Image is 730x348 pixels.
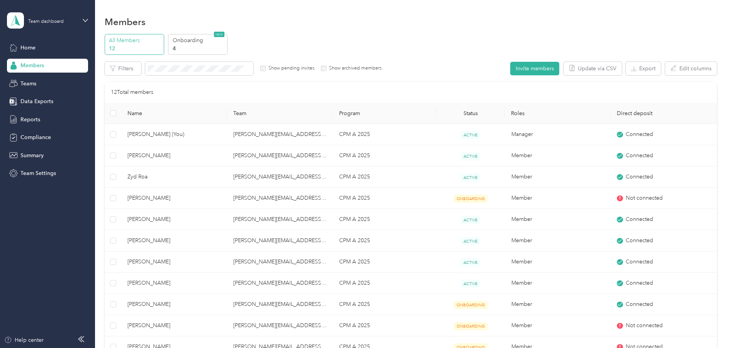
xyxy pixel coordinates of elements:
[505,145,611,166] td: Member
[227,230,333,251] td: brandon.hoekema@optioncare.com
[173,44,225,53] p: 4
[127,300,221,309] span: [PERSON_NAME]
[461,237,480,245] span: ACTIVE
[436,294,505,315] td: ONBOARDING
[127,279,221,287] span: [PERSON_NAME]
[505,166,611,188] td: Member
[127,321,221,330] span: [PERSON_NAME]
[333,166,436,188] td: CPM A 2025
[505,273,611,294] td: Member
[266,65,314,72] label: Show pending invites
[461,280,480,288] span: ACTIVE
[626,321,663,330] span: Not connected
[127,173,221,181] span: Zyd Roa
[505,124,611,145] td: Manager
[121,251,227,273] td: Kate Hanson
[461,152,480,160] span: ACTIVE
[105,62,141,75] button: Filters
[121,294,227,315] td: Jennifer Guthrie
[20,133,51,141] span: Compliance
[333,209,436,230] td: CPM A 2025
[214,32,224,37] span: NEW
[436,315,505,336] td: ONBOARDING
[626,215,653,224] span: Connected
[121,273,227,294] td: Amanda Sanchez
[333,188,436,209] td: CPM A 2025
[454,195,487,203] span: ONBOARDING
[505,103,611,124] th: Roles
[461,258,480,267] span: ACTIVE
[20,61,44,70] span: Members
[20,169,56,177] span: Team Settings
[127,215,221,224] span: [PERSON_NAME]
[326,65,382,72] label: Show archived members
[227,209,333,230] td: brandon.hoekema@optioncare.com
[626,194,663,202] span: Not connected
[109,36,161,44] p: All Members
[626,236,653,245] span: Connected
[505,294,611,315] td: Member
[227,273,333,294] td: brandon.hoekema@optioncare.com
[505,315,611,336] td: Member
[626,151,653,160] span: Connected
[121,166,227,188] td: Zyd Roa
[436,103,505,124] th: Status
[687,305,730,348] iframe: Everlance-gr Chat Button Frame
[333,294,436,315] td: CPM A 2025
[626,279,653,287] span: Connected
[227,188,333,209] td: brandon.hoekema@optioncare.com
[227,103,333,124] th: Team
[454,301,487,309] span: ONBOARDING
[121,103,227,124] th: Name
[173,36,225,44] p: Onboarding
[20,44,36,52] span: Home
[626,130,653,139] span: Connected
[626,300,653,309] span: Connected
[227,124,333,145] td: brandon.hoekema@optioncare.com
[20,97,53,105] span: Data Exports
[20,80,36,88] span: Teams
[127,110,221,117] span: Name
[127,151,221,160] span: [PERSON_NAME]
[505,188,611,209] td: Member
[510,62,559,75] button: Invite members
[505,251,611,273] td: Member
[333,230,436,251] td: CPM A 2025
[461,216,480,224] span: ACTIVE
[20,151,44,160] span: Summary
[121,230,227,251] td: Sirena Boyd
[111,88,153,97] p: 12 Total members
[436,188,505,209] td: ONBOARDING
[333,145,436,166] td: CPM A 2025
[505,209,611,230] td: Member
[121,124,227,145] td: Brandon Hoekema (You)
[505,230,611,251] td: Member
[4,336,44,344] button: Help center
[564,62,622,75] button: Update via CSV
[121,145,227,166] td: Edwin Fernando
[121,315,227,336] td: Stephanie Martinez
[227,166,333,188] td: brandon.hoekema@optioncare.com
[105,18,146,26] h1: Members
[626,173,653,181] span: Connected
[227,315,333,336] td: brandon.hoekema@optioncare.com
[611,103,716,124] th: Direct deposit
[461,131,480,139] span: ACTIVE
[333,124,436,145] td: CPM A 2025
[127,130,221,139] span: [PERSON_NAME] (You)
[461,173,480,182] span: ACTIVE
[227,251,333,273] td: brandon.hoekema@optioncare.com
[121,188,227,209] td: Kim Vetkos
[109,44,161,53] p: 12
[127,194,221,202] span: [PERSON_NAME]
[227,145,333,166] td: brandon.hoekema@optioncare.com
[665,62,717,75] button: Edit columns
[626,258,653,266] span: Connected
[127,258,221,266] span: [PERSON_NAME]
[333,315,436,336] td: CPM A 2025
[127,236,221,245] span: [PERSON_NAME]
[333,273,436,294] td: CPM A 2025
[121,209,227,230] td: Pius Mbithi
[20,115,40,124] span: Reports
